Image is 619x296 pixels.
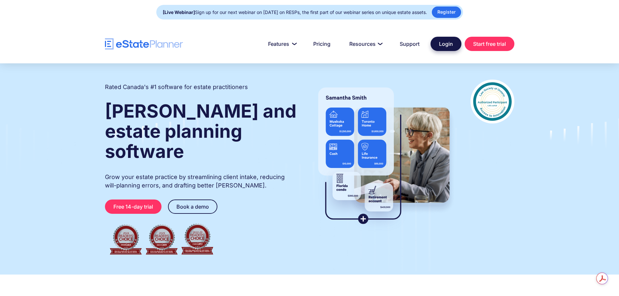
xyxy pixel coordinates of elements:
a: Pricing [305,37,338,50]
a: Support [392,37,427,50]
a: home [105,38,183,50]
a: Book a demo [168,199,217,214]
div: Sign up for our next webinar on [DATE] on RESPs, the first part of our webinar series on unique e... [163,8,427,17]
h2: Rated Canada's #1 software for estate practitioners [105,83,248,91]
a: Features [260,37,302,50]
a: Free 14-day trial [105,199,161,214]
img: estate planner showing wills to their clients, using eState Planner, a leading estate planning so... [310,80,458,232]
p: Grow your estate practice by streamlining client intake, reducing will-planning errors, and draft... [105,173,297,190]
a: Resources [342,37,389,50]
a: Start free trial [465,37,514,51]
a: Login [431,37,461,51]
strong: [PERSON_NAME] and estate planning software [105,100,296,162]
strong: [Live Webinar] [163,9,195,15]
a: Register [432,6,461,18]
